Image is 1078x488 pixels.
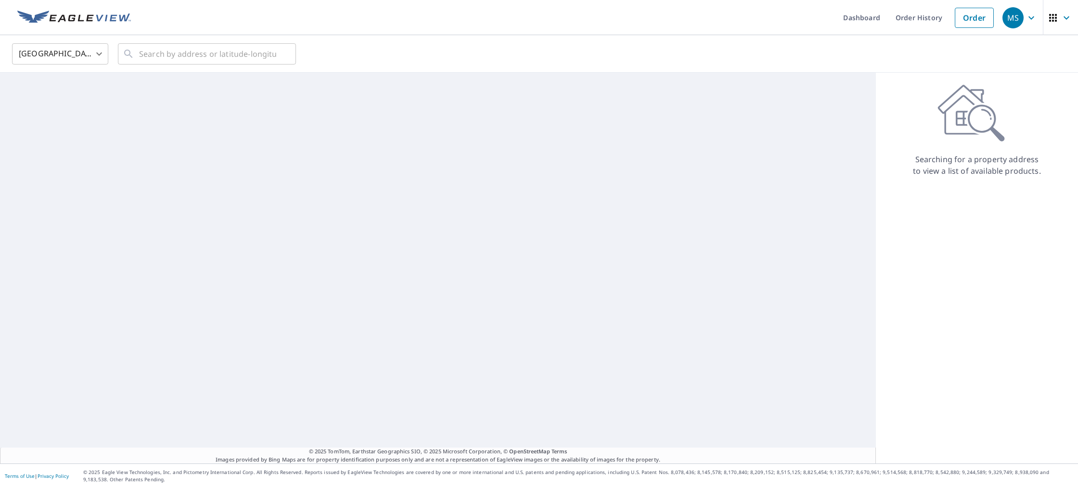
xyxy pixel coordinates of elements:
[83,469,1073,483] p: © 2025 Eagle View Technologies, Inc. and Pictometry International Corp. All Rights Reserved. Repo...
[12,40,108,67] div: [GEOGRAPHIC_DATA]
[912,154,1041,177] p: Searching for a property address to view a list of available products.
[552,448,567,455] a: Terms
[5,473,69,479] p: |
[1002,7,1024,28] div: MS
[17,11,131,25] img: EV Logo
[5,473,35,479] a: Terms of Use
[38,473,69,479] a: Privacy Policy
[509,448,550,455] a: OpenStreetMap
[955,8,994,28] a: Order
[309,448,567,456] span: © 2025 TomTom, Earthstar Geographics SIO, © 2025 Microsoft Corporation, ©
[139,40,276,67] input: Search by address or latitude-longitude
